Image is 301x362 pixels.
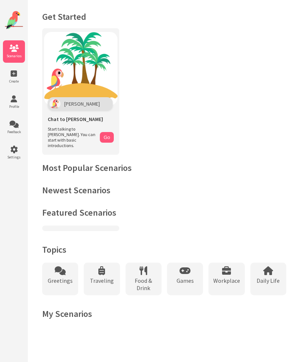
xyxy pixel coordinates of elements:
[48,277,73,284] span: Greetings
[48,126,96,148] span: Start talking to [PERSON_NAME]. You can start with basic introductions.
[64,100,100,107] span: [PERSON_NAME]
[177,277,194,284] span: Games
[129,277,158,292] span: Food & Drink
[42,308,286,319] h2: My Scenarios
[44,32,117,105] img: Chat with Polly
[42,11,286,22] h1: Get Started
[100,132,114,143] button: Go
[3,129,25,134] span: Feedback
[42,244,286,255] h2: Topics
[3,104,25,109] span: Profile
[42,184,286,196] h2: Newest Scenarios
[3,79,25,84] span: Create
[48,116,103,123] span: Chat to [PERSON_NAME]
[42,207,286,218] h2: Featured Scenarios
[213,277,240,284] span: Workplace
[5,11,23,29] img: Website Logo
[50,99,61,109] img: Polly
[3,155,25,160] span: Settings
[3,54,25,58] span: Scenarios
[42,162,286,173] h2: Most Popular Scenarios
[257,277,280,284] span: Daily Life
[90,277,114,284] span: Traveling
